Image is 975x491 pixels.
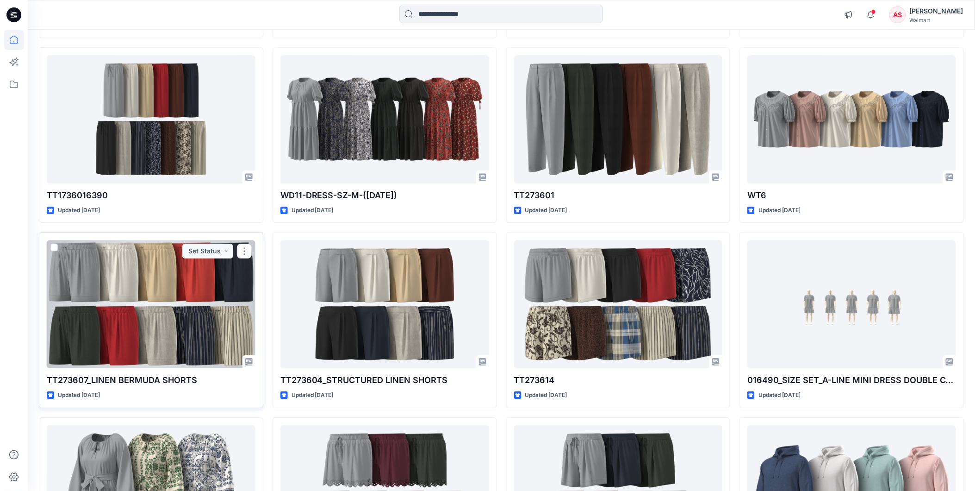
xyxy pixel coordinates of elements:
p: Updated [DATE] [758,206,801,215]
a: TT273607_LINEN BERMUDA SHORTS [47,240,255,368]
p: TT1736016390 [47,189,255,202]
div: [PERSON_NAME] [910,6,963,17]
p: Updated [DATE] [58,390,100,400]
p: WT6 [747,189,956,202]
a: TT273604_STRUCTURED LINEN SHORTS [280,240,489,368]
p: Updated [DATE] [758,390,801,400]
p: TT273607_LINEN BERMUDA SHORTS [47,374,255,387]
a: 016490_SIZE SET_A-LINE MINI DRESS DOUBLE CLOTH [747,240,956,368]
a: TT1736016390 [47,55,255,183]
p: WD11-DRESS-SZ-M-([DATE]) [280,189,489,202]
p: 016490_SIZE SET_A-LINE MINI DRESS DOUBLE CLOTH [747,374,956,387]
p: Updated [DATE] [525,206,567,215]
p: TT273604_STRUCTURED LINEN SHORTS [280,374,489,387]
a: WT6 [747,55,956,183]
div: AS [889,6,906,23]
a: TT273601 [514,55,723,183]
p: Updated [DATE] [525,390,567,400]
a: TT273614 [514,240,723,368]
p: Updated [DATE] [292,390,334,400]
p: Updated [DATE] [58,206,100,215]
p: TT273614 [514,374,723,387]
a: WD11-DRESS-SZ-M-(24-07-25) [280,55,489,183]
div: Walmart [910,17,963,24]
p: Updated [DATE] [292,206,334,215]
p: TT273601 [514,189,723,202]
